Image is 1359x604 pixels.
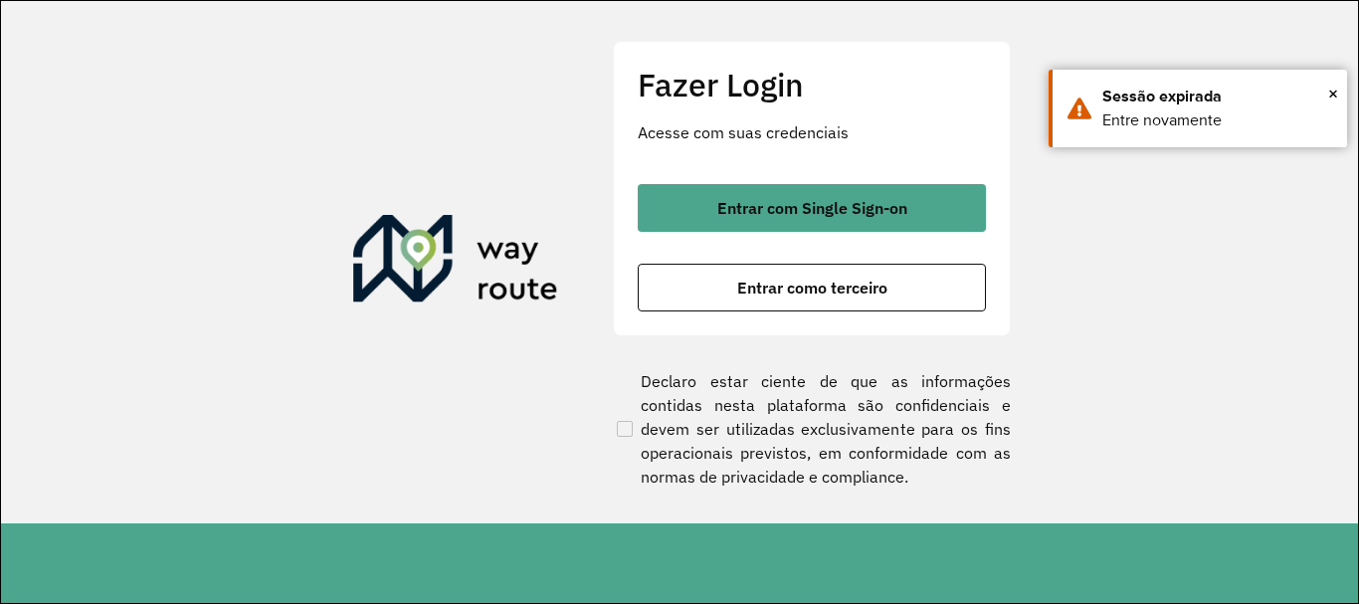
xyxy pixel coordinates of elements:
p: Acesse com suas credenciais [638,120,986,144]
span: × [1328,79,1338,108]
h2: Fazer Login [638,66,986,103]
img: Roteirizador AmbevTech [353,215,558,310]
label: Declaro estar ciente de que as informações contidas nesta plataforma são confidenciais e devem se... [613,369,1011,489]
div: Entre novamente [1102,108,1332,132]
button: button [638,264,986,311]
span: Entrar como terceiro [737,280,887,296]
button: button [638,184,986,232]
button: Close [1328,79,1338,108]
span: Entrar com Single Sign-on [717,200,907,216]
div: Sessão expirada [1102,85,1332,108]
